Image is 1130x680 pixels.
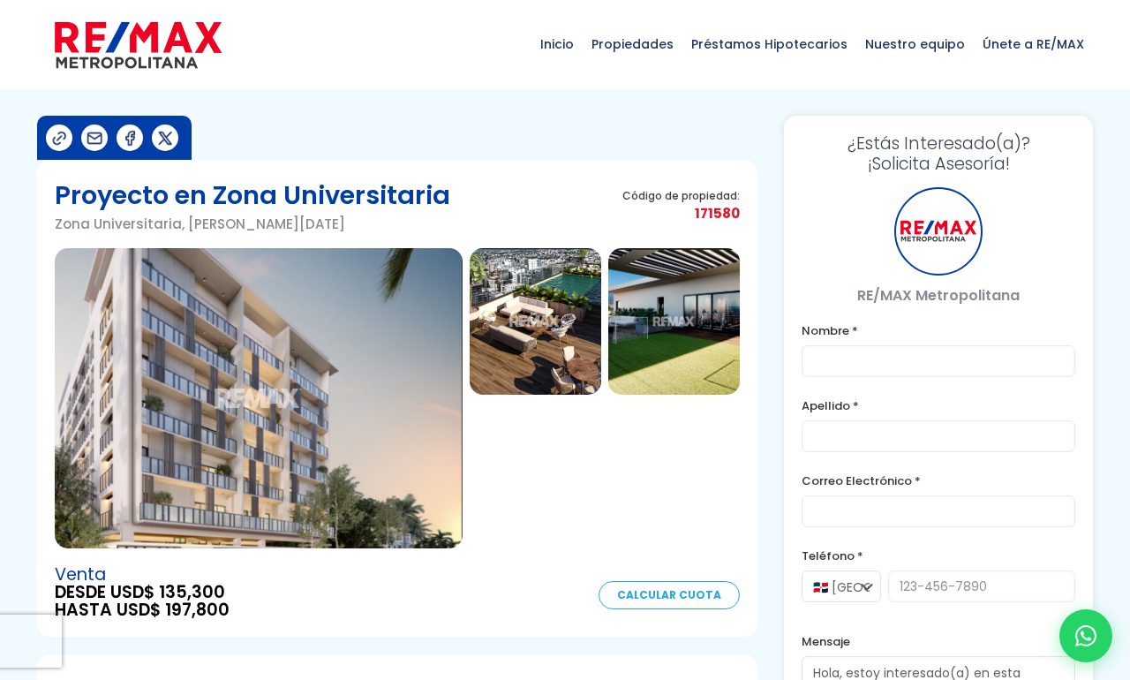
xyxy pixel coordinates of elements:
span: 171580 [622,202,740,224]
span: Únete a RE/MAX [974,18,1093,71]
span: HASTA USD$ 197,800 [55,601,230,619]
a: Calcular Cuota [599,581,740,609]
span: ¿Estás Interesado(a)? [802,133,1075,154]
img: remax-metropolitana-logo [55,19,222,72]
label: Mensaje [802,631,1075,653]
span: Nuestro equipo [856,18,974,71]
span: Código de propiedad: [622,189,740,202]
h3: ¡Solicita Asesoría! [802,133,1075,174]
img: Compartir [50,129,69,147]
img: Compartir [86,129,104,147]
label: Teléfono * [802,545,1075,567]
p: Zona Universitaria, [PERSON_NAME][DATE] [55,213,450,235]
img: Proyecto en Zona Universitaria [55,248,463,548]
label: Nombre * [802,320,1075,342]
label: Correo Electrónico * [802,470,1075,492]
span: DESDE USD$ 135,300 [55,584,230,601]
span: Préstamos Hipotecarios [682,18,856,71]
div: RE/MAX Metropolitana [894,187,983,276]
span: Inicio [531,18,583,71]
p: RE/MAX Metropolitana [802,284,1075,306]
img: Proyecto en Zona Universitaria [608,248,740,395]
span: Venta [55,566,230,584]
h1: Proyecto en Zona Universitaria [55,178,450,213]
img: Proyecto en Zona Universitaria [470,248,601,395]
img: Compartir [121,129,139,147]
label: Apellido * [802,395,1075,417]
span: Propiedades [583,18,682,71]
img: Compartir [156,129,175,147]
input: 123-456-7890 [888,570,1075,602]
